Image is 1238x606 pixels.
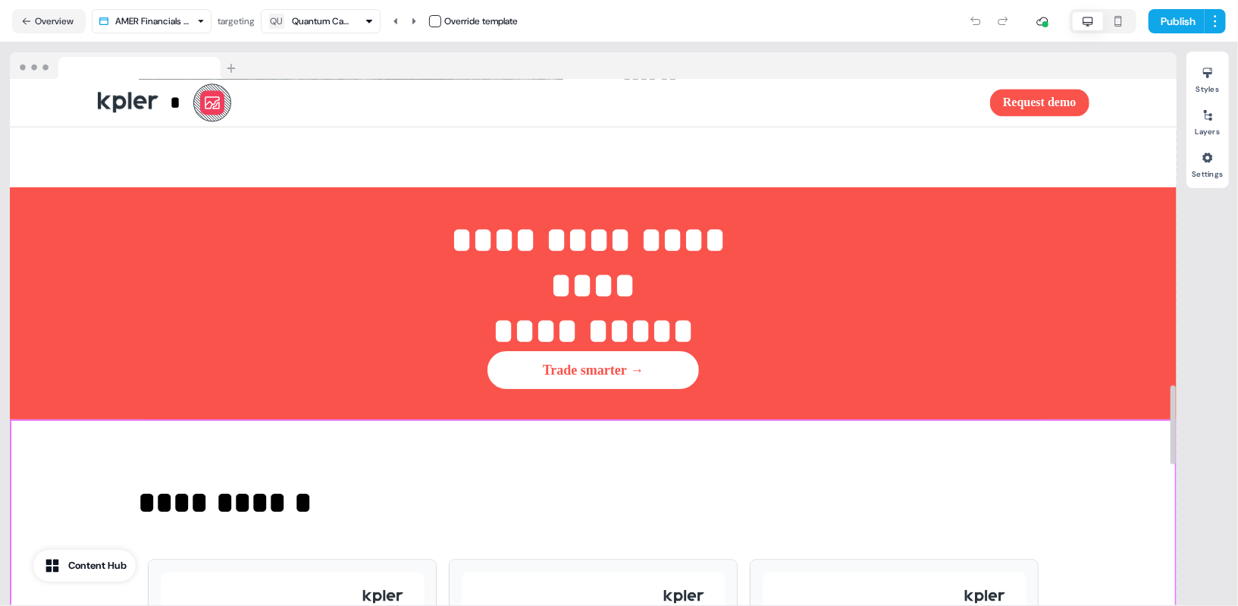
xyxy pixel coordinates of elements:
[292,14,353,29] div: Quantum Capital Group
[115,14,190,29] div: AMER Financials Final
[218,14,255,29] div: targeting
[1186,103,1229,137] button: Layers
[1186,61,1229,94] button: Styles
[1186,146,1229,179] button: Settings
[990,89,1089,116] button: Request demo
[487,351,699,389] button: Trade smarter →
[10,52,243,80] img: Browser topbar
[68,558,127,573] div: Content Hub
[33,550,136,582] button: Content Hub
[271,14,284,29] div: QU
[93,79,1094,126] div: *Request demo
[261,9,381,33] button: QUQuantum Capital Group
[600,89,1089,116] div: Request demo
[1149,9,1205,33] button: Publish
[12,9,86,33] button: Overview
[444,14,518,29] div: Override template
